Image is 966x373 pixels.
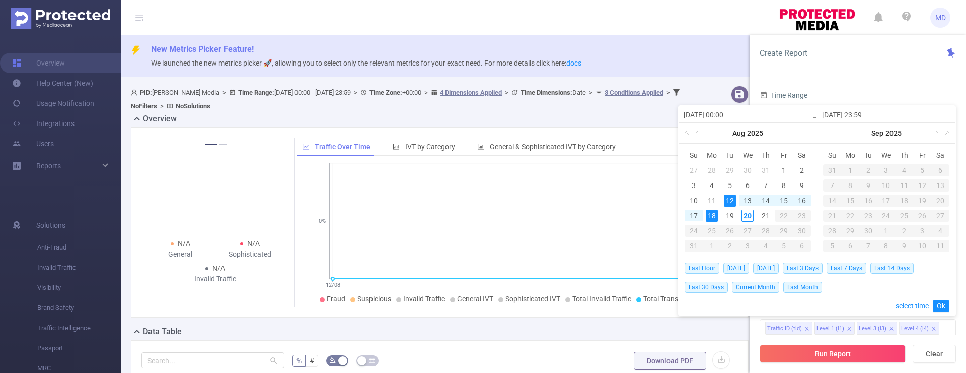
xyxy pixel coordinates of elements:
th: Fri [913,148,931,163]
div: 20 [741,210,754,222]
span: Th [757,151,775,160]
th: Thu [757,148,775,163]
div: 2 [796,164,808,176]
td: August 26, 2025 [721,223,739,238]
li: Traffic ID (tid) [765,322,812,335]
span: We [739,151,757,160]
td: October 8, 2025 [877,238,896,254]
div: 4 [931,225,949,237]
td: September 1, 2025 [703,238,721,254]
span: Brand Safety [37,298,121,318]
span: > [502,89,511,96]
span: Time Range [760,91,807,99]
div: 1 [778,164,790,176]
span: Mo [841,151,859,160]
td: October 10, 2025 [913,238,931,254]
div: 28 [823,225,841,237]
th: Tue [721,148,739,163]
a: 2025 [746,123,764,143]
th: Sun [823,148,841,163]
a: Overview [12,53,65,73]
td: September 24, 2025 [877,208,896,223]
div: 30 [859,225,877,237]
span: Th [895,151,913,160]
span: > [663,89,673,96]
th: Sat [793,148,811,163]
td: July 29, 2025 [721,163,739,178]
td: August 31, 2025 [823,163,841,178]
a: Previous month (PageUp) [693,123,702,143]
button: Download PDF [634,352,706,370]
div: 4 [757,240,775,252]
div: 11 [706,195,718,207]
a: Reports [36,156,61,176]
span: N/A [178,239,190,247]
span: Create Report [760,48,807,58]
div: 14 [760,195,772,207]
div: Sophisticated [215,249,285,260]
tspan: 0% [319,218,326,225]
button: 2 [219,144,227,145]
div: 28 [757,225,775,237]
span: Last 7 Days [827,263,866,274]
td: September 28, 2025 [823,223,841,238]
b: Time Range: [238,89,274,96]
td: September 4, 2025 [895,163,913,178]
td: September 13, 2025 [931,178,949,193]
div: 11 [895,179,913,192]
th: Mon [703,148,721,163]
td: October 2, 2025 [895,223,913,238]
td: October 9, 2025 [895,238,913,254]
div: 28 [706,164,718,176]
div: 25 [703,225,721,237]
td: September 20, 2025 [931,193,949,208]
a: Users [12,134,54,154]
span: Su [823,151,841,160]
td: August 3, 2025 [685,178,703,193]
div: 26 [913,210,931,222]
span: Sa [793,151,811,160]
div: 15 [841,195,859,207]
td: July 31, 2025 [757,163,775,178]
a: Help Center (New) [12,73,93,93]
div: 7 [823,179,841,192]
th: Wed [877,148,896,163]
td: September 26, 2025 [913,208,931,223]
div: Level 1 (l1) [816,322,844,335]
b: No Solutions [176,102,210,110]
div: 10 [688,195,700,207]
i: icon: thunderbolt [131,45,141,55]
a: Aug [731,123,746,143]
td: September 16, 2025 [859,193,877,208]
div: 3 [877,164,896,176]
td: September 3, 2025 [877,163,896,178]
div: Level 4 (l4) [901,322,929,335]
a: 2025 [884,123,903,143]
b: Time Dimensions : [521,89,572,96]
td: August 21, 2025 [757,208,775,223]
a: Integrations [12,113,75,134]
td: September 22, 2025 [841,208,859,223]
img: Protected Media [11,8,110,29]
div: 2 [721,240,739,252]
span: Tu [721,151,739,160]
input: End date [822,109,950,121]
span: Visibility [37,278,121,298]
td: August 31, 2025 [685,238,703,254]
td: September 2, 2025 [721,238,739,254]
li: Level 1 (l1) [814,322,855,335]
a: Next month (PageDown) [932,123,941,143]
a: select time [896,296,929,316]
td: September 10, 2025 [877,178,896,193]
td: September 6, 2025 [793,238,811,254]
a: Sep [870,123,884,143]
td: August 10, 2025 [685,193,703,208]
td: September 8, 2025 [841,178,859,193]
td: September 23, 2025 [859,208,877,223]
div: 7 [859,240,877,252]
td: August 1, 2025 [775,163,793,178]
td: August 14, 2025 [757,193,775,208]
span: Fraud [327,295,345,303]
span: Anti-Fraud [37,237,121,258]
span: Sophisticated IVT [505,295,560,303]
